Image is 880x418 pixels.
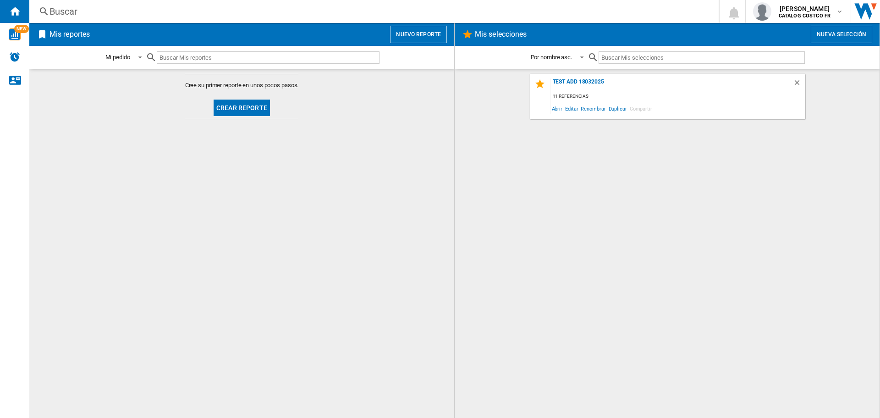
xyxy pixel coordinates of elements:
span: Editar [564,102,579,115]
span: Renombrar [579,102,607,115]
button: Nueva selección [811,26,872,43]
b: CATALOG COSTCO FR [779,13,830,19]
h2: Mis selecciones [473,26,529,43]
img: alerts-logo.svg [9,51,20,62]
span: NEW [14,25,29,33]
span: [PERSON_NAME] [779,4,830,13]
input: Buscar Mis reportes [157,51,379,64]
span: Cree su primer reporte en unos pocos pasos. [185,81,299,89]
h2: Mis reportes [48,26,92,43]
img: wise-card.svg [9,28,21,40]
input: Buscar Mis selecciones [599,51,804,64]
span: Abrir [550,102,564,115]
span: Duplicar [607,102,628,115]
img: profile.jpg [753,2,771,21]
div: Borrar [793,78,805,91]
div: Buscar [49,5,695,18]
div: Test add 18032025 [550,78,793,91]
span: Compartir [628,102,654,115]
div: Mi pedido [105,54,130,61]
div: Por nombre asc. [531,54,572,61]
div: 11 referencias [550,91,805,102]
button: Nuevo reporte [390,26,447,43]
button: Crear reporte [214,100,270,116]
